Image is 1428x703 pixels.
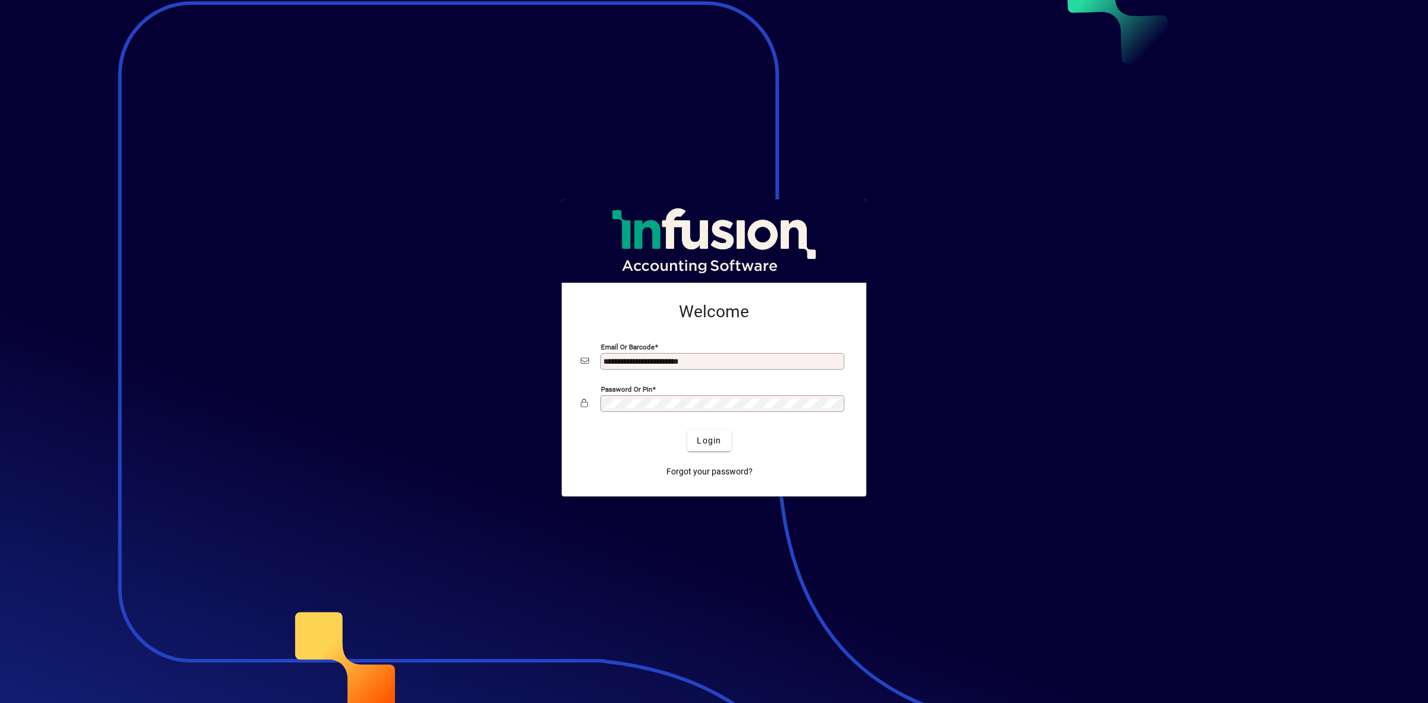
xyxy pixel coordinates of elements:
[581,302,847,322] h2: Welcome
[662,461,757,482] a: Forgot your password?
[687,430,731,451] button: Login
[601,385,652,393] mat-label: Password or Pin
[697,435,721,447] span: Login
[601,343,654,351] mat-label: Email or Barcode
[666,465,753,478] span: Forgot your password?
